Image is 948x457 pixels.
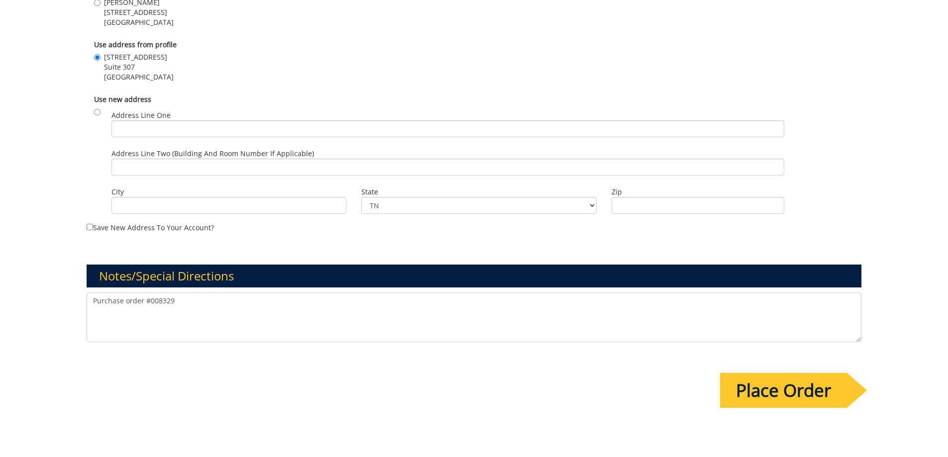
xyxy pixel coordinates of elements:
[104,72,174,82] span: [GEOGRAPHIC_DATA]
[104,52,174,62] span: [STREET_ADDRESS]
[87,265,862,287] h3: Notes/Special Directions
[87,224,93,230] input: Save new address to your account?
[111,120,784,137] input: Address Line One
[111,187,347,197] label: City
[361,187,597,197] label: State
[720,373,847,408] input: Place Order
[111,110,784,137] label: Address Line One
[94,94,151,104] b: Use new address
[94,54,101,61] input: [STREET_ADDRESS] Suite 307 [GEOGRAPHIC_DATA]
[104,17,174,27] span: [GEOGRAPHIC_DATA]
[111,149,784,176] label: Address Line Two (Building and Room Number if applicable)
[104,7,174,17] span: [STREET_ADDRESS]
[104,62,174,72] span: Suite 307
[111,159,784,176] input: Address Line Two (Building and Room Number if applicable)
[612,187,784,197] label: Zip
[612,197,784,214] input: Zip
[111,197,347,214] input: City
[94,40,177,49] b: Use address from profile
